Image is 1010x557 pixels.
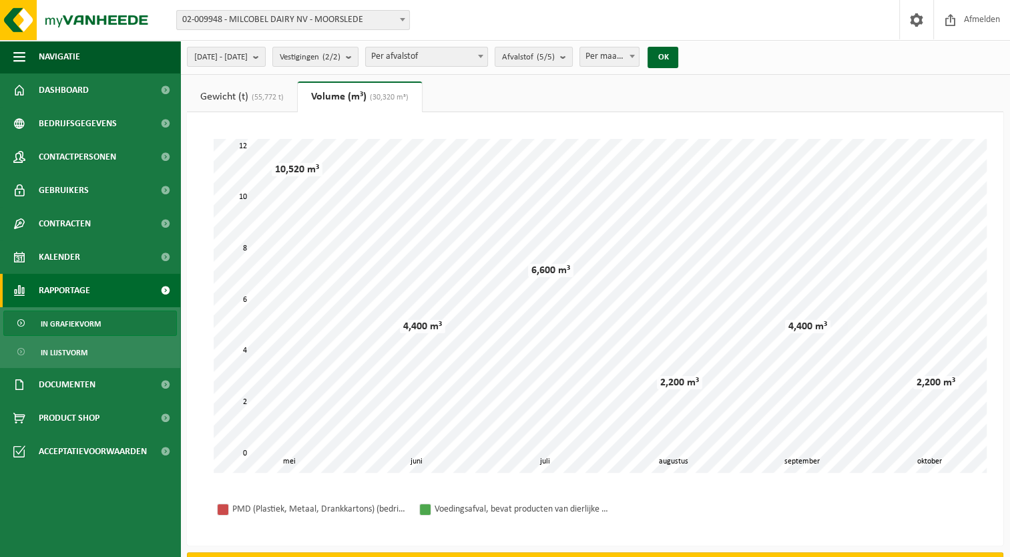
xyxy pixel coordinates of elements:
span: Vestigingen [280,47,340,67]
span: Dashboard [39,73,89,107]
span: 02-009948 - MILCOBEL DAIRY NV - MOORSLEDE [176,10,410,30]
span: Per afvalstof [366,47,487,66]
span: In lijstvorm [41,340,87,365]
count: (5/5) [537,53,555,61]
span: Contactpersonen [39,140,116,174]
span: Afvalstof [502,47,555,67]
div: 4,400 m³ [785,320,830,333]
count: (2/2) [322,53,340,61]
span: Documenten [39,368,95,401]
button: Afvalstof(5/5) [495,47,573,67]
span: (30,320 m³) [366,94,409,102]
span: Per maand [580,47,640,66]
span: Rapportage [39,274,90,307]
div: 6,600 m³ [528,264,573,277]
span: Gebruikers [39,174,89,207]
span: Per maand [579,47,640,67]
span: Per afvalstof [365,47,488,67]
div: 2,200 m³ [657,376,702,389]
span: [DATE] - [DATE] [194,47,248,67]
button: Vestigingen(2/2) [272,47,358,67]
a: In grafiekvorm [3,311,177,336]
div: 10,520 m³ [272,163,322,176]
div: 2,200 m³ [913,376,959,389]
button: [DATE] - [DATE] [187,47,266,67]
div: 4,400 m³ [400,320,445,333]
span: Bedrijfsgegevens [39,107,117,140]
span: Contracten [39,207,91,240]
span: In grafiekvorm [41,311,101,337]
span: Navigatie [39,40,80,73]
a: In lijstvorm [3,339,177,365]
span: 02-009948 - MILCOBEL DAIRY NV - MOORSLEDE [177,11,409,29]
div: PMD (Plastiek, Metaal, Drankkartons) (bedrijven) [232,501,406,518]
span: (55,772 t) [248,94,284,102]
span: Product Shop [39,401,99,435]
div: Voedingsafval, bevat producten van dierlijke oorsprong, gemengde verpakking (exclusief glas), cat... [435,501,608,518]
span: Kalender [39,240,80,274]
span: Acceptatievoorwaarden [39,435,147,468]
button: OK [648,47,678,68]
a: Gewicht (t) [187,81,297,112]
a: Volume (m³) [298,81,422,112]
